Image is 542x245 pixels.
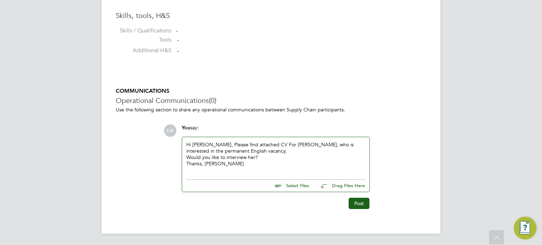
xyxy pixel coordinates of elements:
span: EW [164,124,176,137]
p: Use the following section to share any operational communications between Supply Chain participants. [116,106,426,113]
label: Additional H&S [116,47,171,54]
div: Thanks, [PERSON_NAME] [186,160,365,167]
label: Tools [116,36,171,44]
button: Drag Files Here [315,179,365,194]
span: - [177,47,179,54]
div: - [176,27,426,35]
h3: Operational Communications [116,96,426,105]
button: Engage Resource Center [514,217,536,239]
div: Would you like to interview her? [186,154,365,160]
div: say: [182,124,370,137]
button: Post [349,198,369,209]
span: - [177,37,179,44]
label: Skills / Qualifications [116,27,171,35]
span: (0) [209,96,216,105]
div: Hi [PERSON_NAME], Please find attached CV For [PERSON_NAME], who is interested in the permanent E... [186,141,365,172]
h5: COMMUNICATIONS [116,87,426,95]
span: You [182,125,190,131]
h3: Skills, tools, H&S [116,11,426,20]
